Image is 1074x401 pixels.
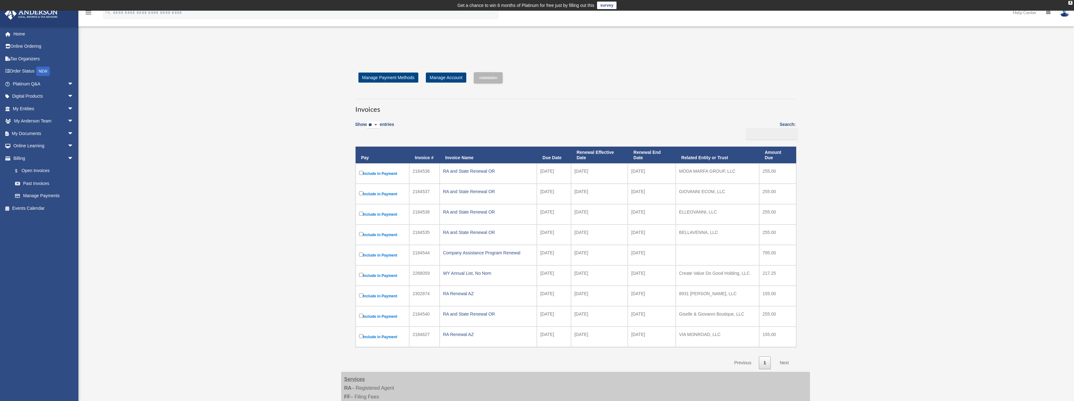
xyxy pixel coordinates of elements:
td: [DATE] [537,163,571,184]
a: My Documentsarrow_drop_down [4,127,83,140]
a: Manage Account [426,73,466,83]
input: Include in Payment [359,314,363,318]
a: Manage Payment Methods [358,73,418,83]
div: RA and State Renewal OR [443,228,533,237]
a: My Anderson Teamarrow_drop_down [4,115,83,127]
th: Invoice Name: activate to sort column ascending [440,147,537,164]
input: Include in Payment [359,232,363,236]
td: [DATE] [628,204,676,225]
label: Include in Payment [359,170,406,177]
input: Include in Payment [359,171,363,175]
span: arrow_drop_down [67,78,80,90]
img: User Pic [1060,8,1069,17]
td: [DATE] [537,204,571,225]
i: search [105,8,112,15]
label: Include in Payment [359,190,406,198]
div: WY Annual List, No Nom [443,269,533,278]
span: arrow_drop_down [67,90,80,103]
td: GIOVANNI ECOM, LLC [676,184,759,204]
a: My Entitiesarrow_drop_down [4,102,83,115]
td: 155.00 [759,286,796,306]
td: 2268059 [409,265,440,286]
td: [DATE] [571,163,628,184]
td: [DATE] [571,286,628,306]
label: Include in Payment [359,272,406,279]
td: 2302874 [409,286,440,306]
td: [DATE] [571,245,628,265]
td: [DATE] [571,204,628,225]
td: 8931 [PERSON_NAME], LLC [676,286,759,306]
th: Invoice #: activate to sort column ascending [409,147,440,164]
td: ELLEOVANNI, LLC [676,204,759,225]
td: [DATE] [628,265,676,286]
td: [DATE] [628,225,676,245]
img: Anderson Advisors Platinum Portal [3,8,60,20]
td: [DATE] [628,245,676,265]
div: RA and State Renewal OR [443,310,533,318]
th: Renewal Effective Date: activate to sort column ascending [571,147,628,164]
a: survey [597,2,616,9]
a: Events Calendar [4,202,83,214]
td: 255.00 [759,184,796,204]
a: Order StatusNEW [4,65,83,78]
div: RA and State Renewal OR [443,167,533,176]
a: Online Learningarrow_drop_down [4,140,83,152]
td: [DATE] [537,306,571,327]
td: [DATE] [628,286,676,306]
input: Include in Payment [359,273,363,277]
td: BELLAVENNA, LLC [676,225,759,245]
td: [DATE] [537,286,571,306]
th: Pay: activate to sort column descending [356,147,409,164]
strong: RA [344,385,352,391]
td: [DATE] [628,327,676,347]
label: Search: [743,121,796,140]
td: [DATE] [571,225,628,245]
div: RA Renewal AZ [443,289,533,298]
td: [DATE] [628,306,676,327]
input: Search: [746,128,798,140]
td: [DATE] [628,184,676,204]
td: Giselle & Giovanni Boutique, LLC [676,306,759,327]
a: Digital Productsarrow_drop_down [4,90,83,103]
td: MODA MARFA GROUP, LLC [676,163,759,184]
td: Create Value Do Good Holding, LLC [676,265,759,286]
td: [DATE] [537,327,571,347]
td: 2184537 [409,184,440,204]
i: menu [85,9,92,16]
a: menu [85,11,92,16]
td: [DATE] [537,245,571,265]
div: RA Renewal AZ [443,330,533,339]
input: Include in Payment [359,293,363,297]
td: 155.00 [759,327,796,347]
td: [DATE] [571,327,628,347]
span: arrow_drop_down [67,102,80,115]
a: Home [4,28,83,40]
td: 2184535 [409,225,440,245]
td: 255.00 [759,163,796,184]
th: Due Date: activate to sort column ascending [537,147,571,164]
label: Include in Payment [359,231,406,239]
th: Amount Due: activate to sort column ascending [759,147,796,164]
td: 2184540 [409,306,440,327]
a: 1 [759,356,771,369]
strong: Services [344,377,365,382]
div: Get a chance to win 6 months of Platinum for free just by filling out this [458,2,595,9]
td: 2184627 [409,327,440,347]
span: arrow_drop_down [67,152,80,165]
span: $ [19,167,22,175]
label: Include in Payment [359,292,406,300]
td: [DATE] [571,306,628,327]
label: Show entries [355,121,394,135]
td: 217.25 [759,265,796,286]
td: [DATE] [537,184,571,204]
td: VIA MONROAD, LLC [676,327,759,347]
label: Include in Payment [359,210,406,218]
div: NEW [36,67,50,76]
div: Company Assistance Program Renewal [443,248,533,257]
td: [DATE] [537,265,571,286]
input: Include in Payment [359,252,363,257]
td: 255.00 [759,204,796,225]
div: close [1068,1,1072,5]
a: Platinum Q&Aarrow_drop_down [4,78,83,90]
input: Include in Payment [359,191,363,195]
